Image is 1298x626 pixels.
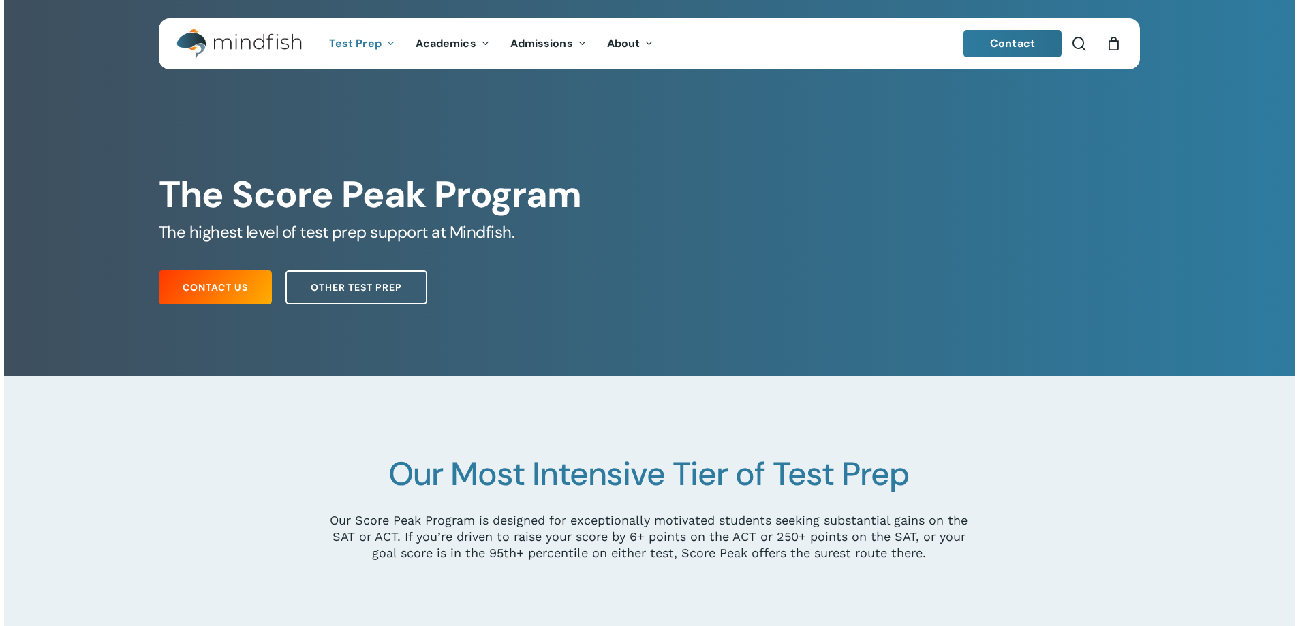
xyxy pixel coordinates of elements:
[311,281,402,294] span: Other Test Prep
[416,36,476,50] span: Academics
[159,173,1139,217] h1: The Score Peak Program
[159,270,272,304] a: Contact Us
[607,36,640,50] span: About
[319,38,405,50] a: Test Prep
[405,38,500,50] a: Academics
[329,36,382,50] span: Test Prep
[388,452,909,495] span: Our Most Intensive Tier of Test Prep
[159,221,1139,243] h5: The highest level of test prep support at Mindfish.
[500,38,597,50] a: Admissions
[963,30,1062,57] a: Contact
[183,281,248,294] span: Contact Us
[319,18,664,69] nav: Main Menu
[990,36,1035,50] span: Contact
[597,38,664,50] a: About
[1107,36,1122,51] a: Cart
[285,270,427,304] a: Other Test Prep
[159,18,1140,69] header: Main Menu
[510,36,573,50] span: Admissions
[326,512,972,561] p: Our Score Peak Program is designed for exceptionally motivated students seeking substantial gains...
